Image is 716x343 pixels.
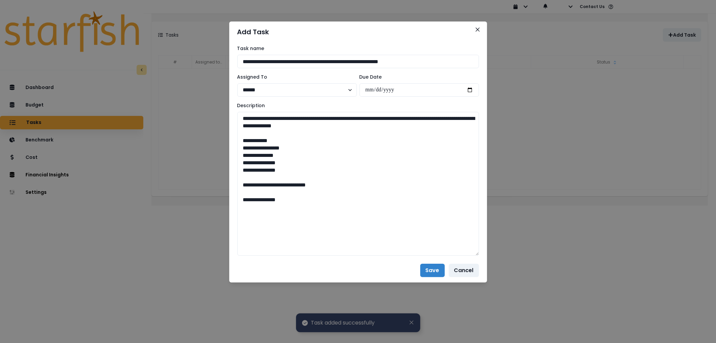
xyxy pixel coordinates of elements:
button: Save [420,264,445,277]
label: Task name [237,45,475,52]
label: Assigned To [237,74,353,81]
button: Close [472,24,483,35]
label: Due Date [360,74,475,81]
button: Cancel [449,264,479,277]
label: Description [237,102,475,109]
header: Add Task [229,22,487,42]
